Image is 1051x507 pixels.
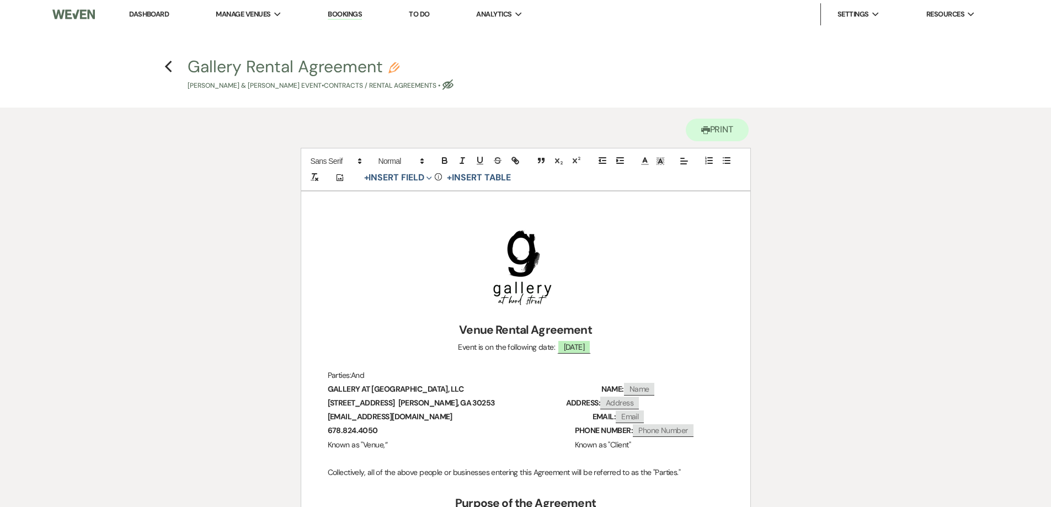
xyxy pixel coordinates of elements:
[686,119,749,141] button: Print
[328,9,362,20] a: Bookings
[616,410,644,423] span: Email
[676,154,692,168] span: Alignment
[837,9,869,20] span: Settings
[443,171,514,184] button: +Insert Table
[374,154,428,168] span: Header Formats
[653,154,668,168] span: Text Background Color
[364,173,369,182] span: +
[926,9,964,20] span: Resources
[129,9,169,19] a: Dashboard
[575,440,631,450] span: Known as "Client"
[600,397,639,409] span: Address
[566,398,601,408] strong: ADDRESS:
[459,322,592,338] strong: Venue Rental Agreement
[360,171,436,184] button: Insert Field
[328,370,351,380] span: Parties:
[624,383,655,396] span: Name
[328,384,464,394] strong: GALLERY AT [GEOGRAPHIC_DATA], LLC
[328,398,395,408] strong: [STREET_ADDRESS]
[447,173,452,182] span: +
[328,340,724,354] p: Event is on the following date:
[575,425,633,435] strong: PHONE NUMBER:
[188,58,454,91] button: Gallery Rental Agreement[PERSON_NAME] & [PERSON_NAME] Event•Contracts / Rental Agreements •
[328,412,452,421] strong: [EMAIL_ADDRESS][DOMAIN_NAME]
[328,440,387,450] span: Known as "Venue,”
[216,9,270,20] span: Manage Venues
[328,466,724,479] p: Collectively, all of the above people or businesses entering this Agreement will be referred to a...
[492,228,553,306] img: Gallery logo-PNG.png
[328,369,724,382] p: And
[476,9,511,20] span: Analytics
[188,81,454,91] p: [PERSON_NAME] & [PERSON_NAME] Event • Contracts / Rental Agreements •
[328,425,378,435] strong: 678.824.4050
[398,398,495,408] strong: [PERSON_NAME], GA 30253
[637,154,653,168] span: Text Color
[557,340,591,354] span: [DATE]
[593,412,616,421] strong: EMAIL:
[409,9,429,19] a: To Do
[633,424,693,437] span: Phone Number
[601,384,624,394] strong: NAME:
[52,3,94,26] img: Weven Logo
